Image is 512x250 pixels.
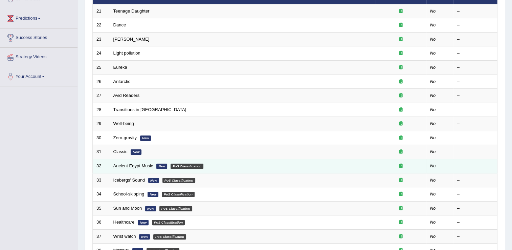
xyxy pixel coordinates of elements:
[457,219,494,226] div: –
[93,187,110,202] td: 34
[430,220,436,225] em: No
[457,107,494,113] div: –
[430,149,436,154] em: No
[379,205,423,212] div: Exam occurring question
[457,22,494,28] div: –
[93,145,110,159] td: 31
[139,234,150,239] em: New
[379,22,423,28] div: Exam occurring question
[113,220,135,225] a: Healthcare
[430,135,436,140] em: No
[0,9,77,26] a: Predictions
[379,64,423,71] div: Exam occurring question
[379,8,423,15] div: Exam occurring question
[457,135,494,141] div: –
[148,178,159,183] em: New
[379,121,423,127] div: Exam occurring question
[457,177,494,184] div: –
[138,220,149,225] em: New
[457,92,494,99] div: –
[457,79,494,85] div: –
[430,191,436,196] em: No
[93,131,110,145] td: 30
[457,36,494,43] div: –
[379,50,423,57] div: Exam occurring question
[430,22,436,27] em: No
[379,107,423,113] div: Exam occurring question
[93,201,110,215] td: 35
[430,65,436,70] em: No
[457,50,494,57] div: –
[93,89,110,103] td: 27
[113,234,136,239] a: Wrist watch
[113,22,126,27] a: Dance
[113,37,150,42] a: [PERSON_NAME]
[0,67,77,84] a: Your Account
[113,149,128,154] a: Classic
[140,136,151,141] em: New
[379,219,423,226] div: Exam occurring question
[93,229,110,244] td: 37
[113,121,134,126] a: Well-being
[93,117,110,131] td: 29
[93,61,110,75] td: 25
[113,79,131,84] a: Antarctic
[430,93,436,98] em: No
[430,50,436,56] em: No
[457,121,494,127] div: –
[113,178,145,183] a: Icebergs' Sound
[0,28,77,45] a: Success Stories
[113,135,137,140] a: Zero-gravity
[148,192,158,197] em: New
[113,107,186,112] a: Transitions in [GEOGRAPHIC_DATA]
[113,163,153,168] a: Ancient Egypt Music
[379,177,423,184] div: Exam occurring question
[430,107,436,112] em: No
[379,191,423,197] div: Exam occurring question
[93,4,110,18] td: 21
[430,79,436,84] em: No
[457,64,494,71] div: –
[379,135,423,141] div: Exam occurring question
[457,233,494,240] div: –
[93,103,110,117] td: 28
[379,233,423,240] div: Exam occurring question
[379,79,423,85] div: Exam occurring question
[113,191,144,196] a: School-skipping
[93,173,110,187] td: 33
[379,149,423,155] div: Exam occurring question
[379,163,423,169] div: Exam occurring question
[93,215,110,230] td: 36
[153,234,186,239] em: PoS Classification
[93,32,110,46] td: 23
[457,205,494,212] div: –
[159,206,192,211] em: PoS Classification
[457,191,494,197] div: –
[113,93,140,98] a: Avid Readers
[93,46,110,61] td: 24
[113,8,150,14] a: Teenage Daughter
[113,65,127,70] a: Eureka
[131,149,141,155] em: New
[457,149,494,155] div: –
[162,192,195,197] em: PoS Classification
[430,206,436,211] em: No
[162,178,195,183] em: PoS Classification
[430,234,436,239] em: No
[113,206,142,211] a: Sun and Moon
[152,220,185,225] em: PoS Classification
[430,121,436,126] em: No
[145,206,156,211] em: New
[156,164,167,169] em: New
[430,178,436,183] em: No
[379,92,423,99] div: Exam occurring question
[93,18,110,33] td: 22
[93,159,110,173] td: 32
[457,8,494,15] div: –
[457,163,494,169] div: –
[430,37,436,42] em: No
[171,164,203,169] em: PoS Classification
[430,8,436,14] em: No
[113,50,140,56] a: Light pollution
[93,75,110,89] td: 26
